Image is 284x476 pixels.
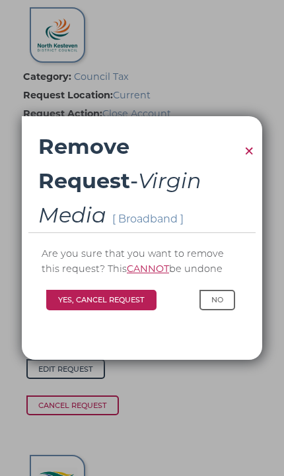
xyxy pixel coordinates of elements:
[38,133,130,193] strong: Remove Request
[112,213,184,225] span: [ Broadband ]
[46,290,157,310] button: Yes, Cancel Request
[199,290,235,310] button: No
[42,246,242,277] p: Are you sure that you want to remove this request? This be undone
[239,96,259,205] button: Close
[127,263,169,275] u: CANNOT
[38,129,226,232] h4: -
[243,138,255,164] span: ×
